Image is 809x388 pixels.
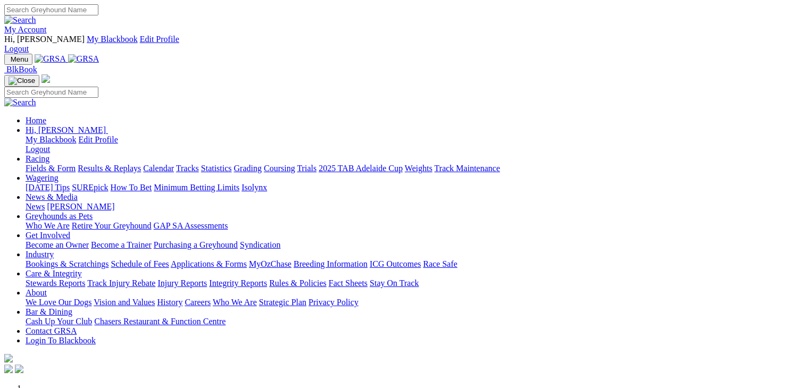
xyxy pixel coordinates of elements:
[26,326,77,335] a: Contact GRSA
[4,75,39,87] button: Toggle navigation
[308,298,358,307] a: Privacy Policy
[111,259,169,268] a: Schedule of Fees
[26,221,70,230] a: Who We Are
[72,183,108,192] a: SUREpick
[4,15,36,25] img: Search
[26,212,93,221] a: Greyhounds as Pets
[185,298,211,307] a: Careers
[26,279,85,288] a: Stewards Reports
[26,259,109,268] a: Bookings & Scratchings
[26,183,70,192] a: [DATE] Tips
[26,125,108,134] a: Hi, [PERSON_NAME]
[26,145,50,154] a: Logout
[209,279,267,288] a: Integrity Reports
[26,135,77,144] a: My Blackbook
[94,298,155,307] a: Vision and Values
[259,298,306,307] a: Strategic Plan
[4,365,13,373] img: facebook.svg
[157,279,207,288] a: Injury Reports
[26,183,805,192] div: Wagering
[405,164,432,173] a: Weights
[4,65,37,74] a: BlkBook
[249,259,291,268] a: MyOzChase
[213,298,257,307] a: Who We Are
[26,259,805,269] div: Industry
[72,221,152,230] a: Retire Your Greyhound
[234,164,262,173] a: Grading
[4,98,36,107] img: Search
[264,164,295,173] a: Coursing
[154,221,228,230] a: GAP SA Assessments
[15,365,23,373] img: twitter.svg
[26,164,76,173] a: Fields & Form
[47,202,114,211] a: [PERSON_NAME]
[297,164,316,173] a: Trials
[26,250,54,259] a: Industry
[423,259,457,268] a: Race Safe
[26,298,805,307] div: About
[11,55,28,63] span: Menu
[26,173,59,182] a: Wagering
[41,74,50,83] img: logo-grsa-white.png
[26,269,82,278] a: Care & Integrity
[319,164,403,173] a: 2025 TAB Adelaide Cup
[26,154,49,163] a: Racing
[26,336,96,345] a: Login To Blackbook
[157,298,182,307] a: History
[4,25,47,34] a: My Account
[143,164,174,173] a: Calendar
[26,240,805,250] div: Get Involved
[79,135,118,144] a: Edit Profile
[26,288,47,297] a: About
[35,54,66,64] img: GRSA
[4,35,805,54] div: My Account
[26,298,91,307] a: We Love Our Dogs
[4,87,98,98] input: Search
[241,183,267,192] a: Isolynx
[26,221,805,231] div: Greyhounds as Pets
[87,35,138,44] a: My Blackbook
[26,125,106,134] span: Hi, [PERSON_NAME]
[26,317,92,326] a: Cash Up Your Club
[78,164,141,173] a: Results & Replays
[26,279,805,288] div: Care & Integrity
[370,259,421,268] a: ICG Outcomes
[68,54,99,64] img: GRSA
[6,65,37,74] span: BlkBook
[26,317,805,326] div: Bar & Dining
[240,240,280,249] a: Syndication
[26,135,805,154] div: Hi, [PERSON_NAME]
[9,77,35,85] img: Close
[294,259,368,268] a: Breeding Information
[26,202,45,211] a: News
[26,240,89,249] a: Become an Owner
[140,35,179,44] a: Edit Profile
[26,116,46,125] a: Home
[26,202,805,212] div: News & Media
[370,279,419,288] a: Stay On Track
[269,279,327,288] a: Rules & Policies
[26,307,72,316] a: Bar & Dining
[111,183,152,192] a: How To Bet
[4,35,85,44] span: Hi, [PERSON_NAME]
[435,164,500,173] a: Track Maintenance
[171,259,247,268] a: Applications & Forms
[154,240,238,249] a: Purchasing a Greyhound
[4,354,13,362] img: logo-grsa-white.png
[4,44,29,53] a: Logout
[154,183,239,192] a: Minimum Betting Limits
[26,192,78,201] a: News & Media
[4,54,32,65] button: Toggle navigation
[176,164,199,173] a: Tracks
[26,164,805,173] div: Racing
[91,240,152,249] a: Become a Trainer
[4,4,98,15] input: Search
[201,164,232,173] a: Statistics
[26,231,70,240] a: Get Involved
[87,279,155,288] a: Track Injury Rebate
[94,317,226,326] a: Chasers Restaurant & Function Centre
[329,279,368,288] a: Fact Sheets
